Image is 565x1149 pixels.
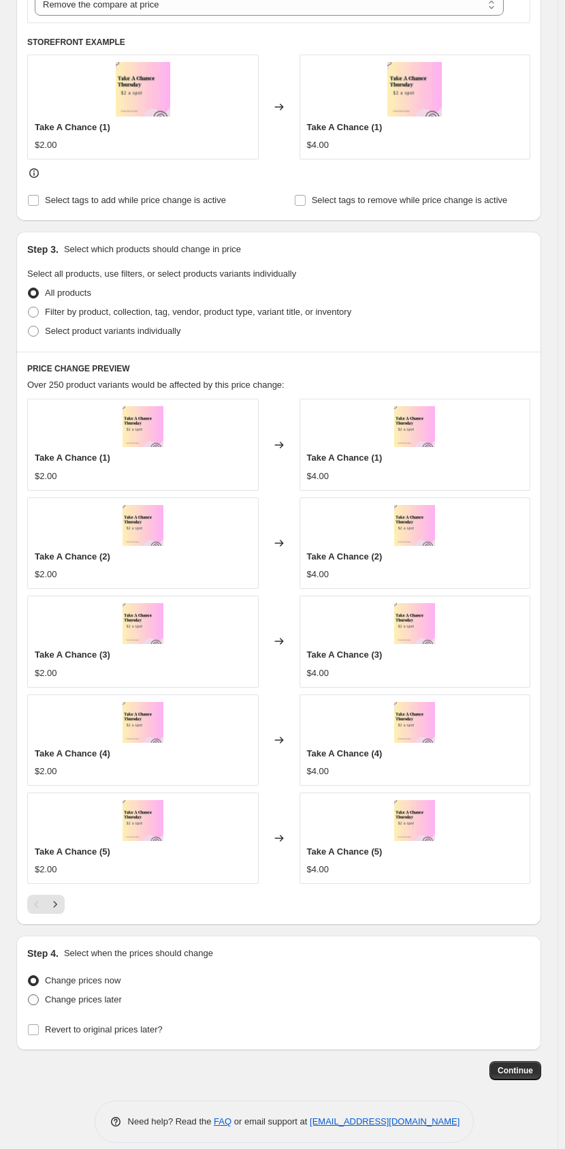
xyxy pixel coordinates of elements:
[307,551,383,562] span: Take A Chance (2)
[394,800,435,841] img: IMG_3713_80x.jpg
[123,800,163,841] img: IMG_3713_80x.jpg
[35,863,57,876] div: $2.00
[307,649,383,660] span: Take A Chance (3)
[27,947,59,960] h2: Step 4.
[116,62,170,117] img: IMG_3713_80x.jpg
[64,243,241,256] p: Select which products should change in price
[45,1024,163,1035] span: Revert to original prices later?
[214,1116,231,1127] a: FAQ
[307,122,383,132] span: Take A Chance (1)
[489,1061,541,1080] button: Continue
[27,363,530,374] h6: PRICE CHANGE PREVIEW
[35,568,57,581] div: $2.00
[231,1116,310,1127] span: or email support at
[35,470,57,483] div: $2.00
[498,1065,533,1076] span: Continue
[307,470,329,483] div: $4.00
[27,269,296,279] span: Select all products, use filters, or select products variants individually
[35,453,110,463] span: Take A Chance (1)
[307,453,383,463] span: Take A Chance (1)
[128,1116,214,1127] span: Need help? Read the
[45,326,180,336] span: Select product variants individually
[123,603,163,644] img: IMG_3713_80x.jpg
[27,895,65,914] nav: Pagination
[307,863,329,876] div: $4.00
[35,765,57,778] div: $2.00
[45,288,91,298] span: All products
[45,975,120,985] span: Change prices now
[123,406,163,447] img: IMG_3713_80x.jpg
[394,505,435,546] img: IMG_3713_80x.jpg
[307,765,329,778] div: $4.00
[123,702,163,743] img: IMG_3713_80x.jpg
[45,307,351,317] span: Filter by product, collection, tag, vendor, product type, variant title, or inventory
[310,1116,459,1127] a: [EMAIL_ADDRESS][DOMAIN_NAME]
[27,380,285,390] span: Over 250 product variants would be affected by this price change:
[45,195,226,205] span: Select tags to add while price change is active
[45,994,122,1005] span: Change prices later
[387,62,442,117] img: IMG_3713_80x.jpg
[27,243,59,256] h2: Step 3.
[35,667,57,680] div: $2.00
[312,195,508,205] span: Select tags to remove while price change is active
[307,568,329,581] div: $4.00
[46,895,65,914] button: Next
[394,406,435,447] img: IMG_3713_80x.jpg
[307,667,329,680] div: $4.00
[35,551,110,562] span: Take A Chance (2)
[27,37,530,48] h6: STOREFRONT EXAMPLE
[307,748,383,759] span: Take A Chance (4)
[394,603,435,644] img: IMG_3713_80x.jpg
[307,138,329,152] div: $4.00
[307,846,383,857] span: Take A Chance (5)
[64,947,213,960] p: Select when the prices should change
[35,846,110,857] span: Take A Chance (5)
[35,122,110,132] span: Take A Chance (1)
[35,138,57,152] div: $2.00
[35,649,110,660] span: Take A Chance (3)
[123,505,163,546] img: IMG_3713_80x.jpg
[35,748,110,759] span: Take A Chance (4)
[394,702,435,743] img: IMG_3713_80x.jpg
